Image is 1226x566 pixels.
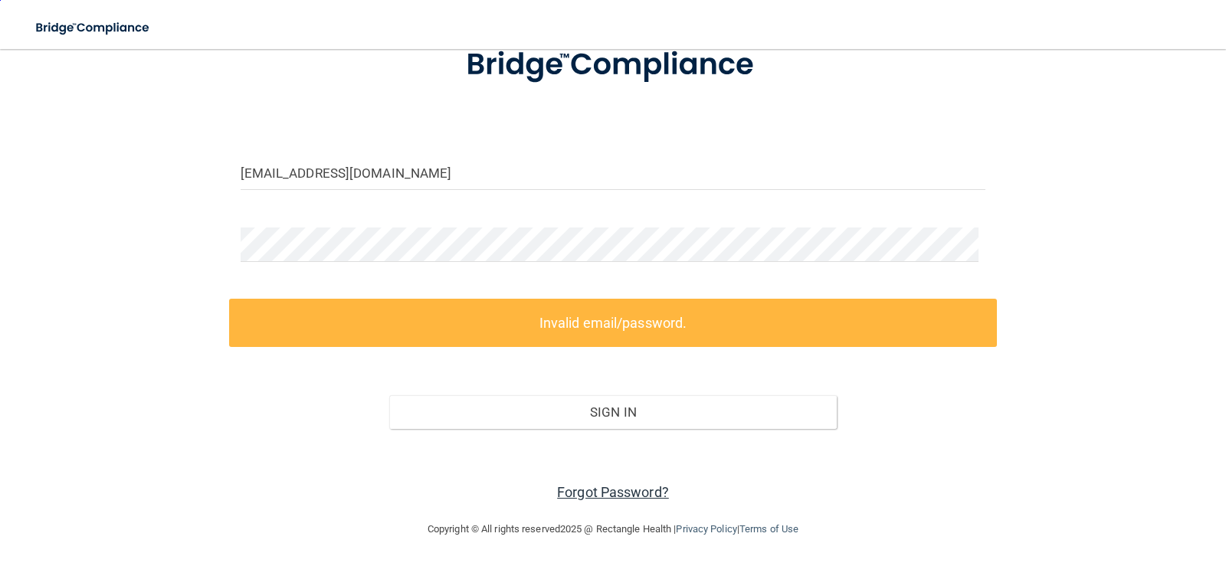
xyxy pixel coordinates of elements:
[333,505,893,554] div: Copyright © All rights reserved 2025 @ Rectangle Health | |
[23,12,164,44] img: bridge_compliance_login_screen.278c3ca4.svg
[241,155,986,190] input: Email
[229,299,998,347] label: Invalid email/password.
[676,523,736,535] a: Privacy Policy
[557,484,669,500] a: Forgot Password?
[389,395,837,429] button: Sign In
[434,25,792,105] img: bridge_compliance_login_screen.278c3ca4.svg
[739,523,798,535] a: Terms of Use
